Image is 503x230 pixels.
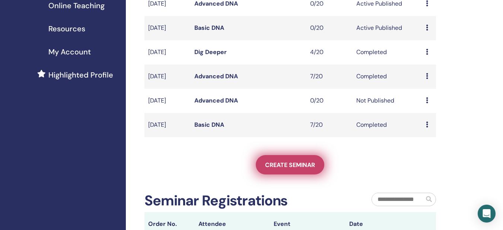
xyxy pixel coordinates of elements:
[353,40,422,64] td: Completed
[306,16,353,40] td: 0/20
[306,64,353,89] td: 7/20
[306,89,353,113] td: 0/20
[265,161,315,169] span: Create seminar
[194,72,238,80] a: Advanced DNA
[48,69,113,81] span: Highlighted Profile
[353,113,422,137] td: Completed
[194,121,224,129] a: Basic DNA
[144,192,288,209] h2: Seminar Registrations
[144,113,191,137] td: [DATE]
[144,64,191,89] td: [DATE]
[194,97,238,104] a: Advanced DNA
[353,89,422,113] td: Not Published
[353,16,422,40] td: Active Published
[144,40,191,64] td: [DATE]
[353,64,422,89] td: Completed
[306,40,353,64] td: 4/20
[256,155,324,174] a: Create seminar
[144,89,191,113] td: [DATE]
[306,113,353,137] td: 7/20
[478,205,496,223] div: Open Intercom Messenger
[194,24,224,32] a: Basic DNA
[48,23,85,34] span: Resources
[48,46,91,57] span: My Account
[144,16,191,40] td: [DATE]
[194,48,227,56] a: Dig Deeper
